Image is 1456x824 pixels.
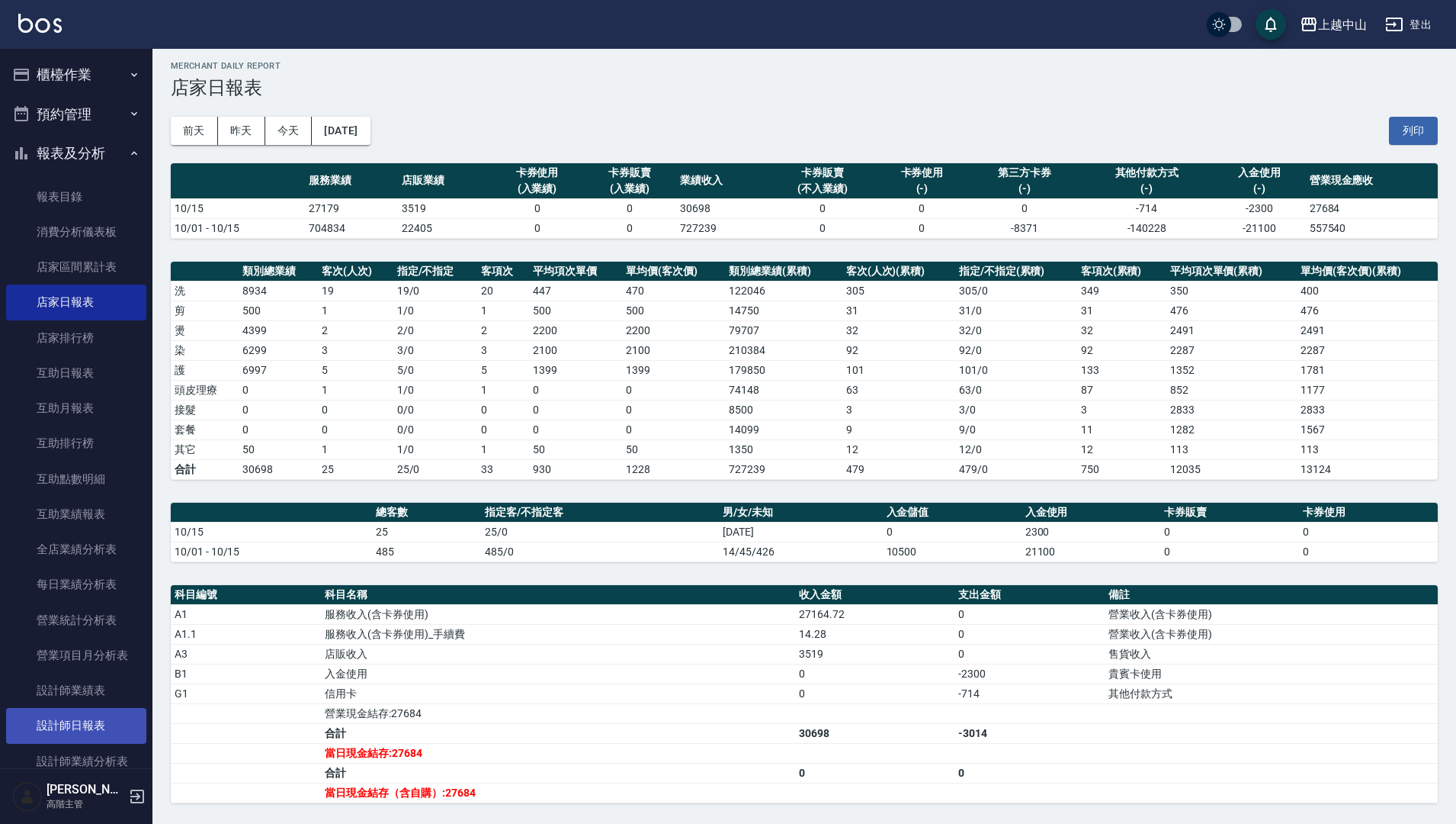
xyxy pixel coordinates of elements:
td: 0 [318,420,393,439]
img: Logo [18,14,62,33]
td: 750 [1077,459,1166,479]
h5: [PERSON_NAME] [47,782,124,797]
td: 19 / 0 [393,281,478,301]
td: 合計 [321,723,795,743]
td: -21100 [1213,218,1306,238]
td: 1 [318,301,393,320]
td: 31 [842,301,955,320]
td: 32 [1077,320,1166,340]
a: 互助月報表 [6,391,146,426]
td: 0 [954,763,1105,783]
td: 2100 [529,340,622,360]
button: 列印 [1389,117,1438,145]
td: 1228 [622,459,725,479]
td: 0 [883,522,1021,542]
th: 客次(人次) [318,262,393,282]
td: 10/01 - 10/15 [171,542,372,562]
div: (-) [880,181,965,197]
td: 1 / 0 [393,439,478,459]
td: -714 [1081,198,1213,218]
td: 3 [318,340,393,360]
td: 4399 [239,320,318,340]
td: 14750 [725,301,842,320]
td: 0 [529,380,622,400]
div: 第三方卡券 [972,165,1076,181]
td: 6997 [239,360,318,380]
td: -8371 [968,218,1080,238]
td: 套餐 [171,420,239,439]
td: 1 [477,380,529,400]
td: 30698 [676,198,769,218]
div: (入業績) [587,181,672,197]
td: 服務收入(含卡券使用) [321,604,795,624]
td: 0 [795,763,954,783]
td: 服務收入(含卡券使用)_手續費 [321,624,795,644]
td: 0 [769,198,876,218]
td: 3 [477,340,529,360]
td: B1 [171,664,321,684]
td: 500 [239,301,318,320]
td: 2287 [1297,340,1438,360]
td: A3 [171,644,321,664]
table: a dense table [171,262,1438,480]
td: 79707 [725,320,842,340]
h3: 店家日報表 [171,77,1438,98]
th: 指定/不指定(累積) [955,262,1077,282]
td: 0 [954,604,1105,624]
td: 727239 [676,218,769,238]
td: 350 [1166,281,1297,301]
a: 設計師業績分析表 [6,744,146,779]
button: 登出 [1379,11,1438,39]
p: 高階主管 [47,797,124,811]
td: 0 [876,218,969,238]
td: 0 [795,684,954,703]
a: 設計師日報表 [6,708,146,743]
button: save [1256,9,1286,40]
table: a dense table [171,503,1438,562]
td: 合計 [171,459,239,479]
div: 其他付款方式 [1085,165,1209,181]
td: 2833 [1166,400,1297,420]
td: 0 [622,380,725,400]
button: 櫃檯作業 [6,55,146,95]
td: 10/15 [171,522,372,542]
div: 卡券使用 [880,165,965,181]
td: 27164.72 [795,604,954,624]
th: 店販業績 [398,163,491,199]
th: 科目編號 [171,585,321,605]
td: 2287 [1166,340,1297,360]
td: 74148 [725,380,842,400]
td: 3519 [795,644,954,664]
td: 8934 [239,281,318,301]
a: 全店業績分析表 [6,532,146,567]
a: 營業統計分析表 [6,603,146,638]
a: 店家日報表 [6,285,146,320]
td: 0 [795,664,954,684]
div: 卡券販賣 [587,165,672,181]
td: 信用卡 [321,684,795,703]
td: 1 / 0 [393,380,478,400]
a: 消費分析儀表板 [6,214,146,249]
td: 19 [318,281,393,301]
img: Person [12,781,43,812]
td: -3014 [954,723,1105,743]
th: 總客數 [372,503,481,523]
td: 50 [622,439,725,459]
td: 0 [491,198,584,218]
td: 0 [529,400,622,420]
td: 13124 [1297,459,1438,479]
td: 930 [529,459,622,479]
th: 入金使用 [1021,503,1160,523]
td: -2300 [1213,198,1306,218]
a: 互助排行榜 [6,426,146,461]
td: 101 / 0 [955,360,1077,380]
td: 2200 [622,320,725,340]
td: 14099 [725,420,842,439]
td: 101 [842,360,955,380]
td: 護 [171,360,239,380]
a: 報表目錄 [6,179,146,214]
td: 113 [1297,439,1438,459]
td: 1567 [1297,420,1438,439]
td: 0 [1299,522,1438,542]
td: 0 [491,218,584,238]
